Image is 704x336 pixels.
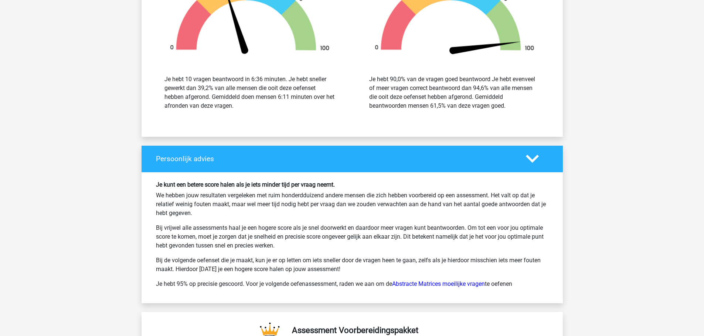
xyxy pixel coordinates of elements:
[156,181,548,188] h6: Je kunt een betere score halen als je iets minder tijd per vraag neemt.
[156,280,548,288] p: Je hebt 95% op precisie gescoord. Voor je volgende oefenassessment, raden we aan om de te oefenen
[369,75,540,110] div: Je hebt 90,0% van de vragen goed beantwoord Je hebt evenveel of meer vragen correct beantwoord da...
[156,155,515,163] h4: Persoonlijk advies
[164,75,335,110] div: Je hebt 10 vragen beantwoord in 6:36 minuten. Je hebt sneller gewerkt dan 39,2% van alle mensen d...
[392,280,485,287] a: Abstracte Matrices moeilijke vragen
[156,224,548,250] p: Bij vrijwel alle assessments haal je een hogere score als je snel doorwerkt en daardoor meer vrag...
[156,256,548,274] p: Bij de volgende oefenset die je maakt, kun je er op letten om iets sneller door de vragen heen te...
[156,191,548,218] p: We hebben jouw resultaten vergeleken met ruim honderdduizend andere mensen die zich hebben voorbe...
